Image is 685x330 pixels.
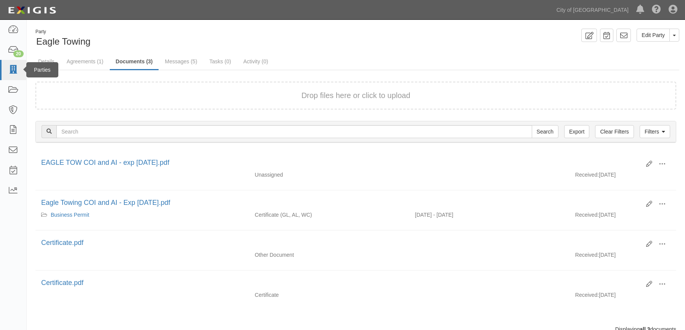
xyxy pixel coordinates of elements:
a: Certificate.pdf [41,239,83,246]
a: EAGLE TOW COI and AI - exp [DATE].pdf [41,159,169,166]
button: Drop files here or click to upload [302,90,411,101]
div: Business Permit [41,211,243,219]
div: Effective 10/01/2024 - Expiration 10/01/2025 [409,211,569,219]
input: Search [532,125,558,138]
a: Documents (3) [110,54,158,70]
div: Certificate [249,291,409,299]
a: Business Permit [51,212,89,218]
a: Export [564,125,589,138]
div: Other Document [249,251,409,259]
a: Certificate.pdf [41,279,83,287]
div: Unassigned [249,171,409,179]
div: Parties [26,62,58,77]
div: Eagle Towing COI and AI - Exp 11-10-2025.pdf [41,198,640,208]
div: Certificate.pdf [41,238,640,248]
a: Details [32,54,60,69]
a: City of [GEOGRAPHIC_DATA] [553,2,632,18]
a: Tasks (0) [204,54,237,69]
input: Search [56,125,532,138]
a: Activity (0) [237,54,274,69]
div: [DATE] [569,251,676,262]
a: Edit Party [637,29,670,42]
p: Received: [575,171,599,179]
p: Received: [575,291,599,299]
span: Eagle Towing [36,36,90,47]
div: EAGLE TOW COI and AI - exp 11-10-2025.pdf [41,158,640,168]
img: logo-5460c22ac91f19d4615b14bd174203de0afe785f0fc80cf4dbbc73dc1793850b.png [6,3,58,17]
div: General Liability Auto Liability Workers Compensation/Employers Liability [249,211,409,219]
div: [DATE] [569,171,676,182]
div: Party [35,29,90,35]
p: Received: [575,251,599,259]
i: Help Center - Complianz [652,5,661,14]
div: 20 [13,50,24,57]
div: [DATE] [569,211,676,222]
a: Clear Filters [595,125,634,138]
a: Eagle Towing COI and AI - Exp [DATE].pdf [41,199,170,206]
div: Certificate.pdf [41,278,640,288]
a: Agreements (1) [61,54,109,69]
a: Filters [640,125,670,138]
div: [DATE] [569,291,676,303]
p: Received: [575,211,599,219]
div: Eagle Towing [32,29,350,48]
a: Messages (5) [159,54,203,69]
